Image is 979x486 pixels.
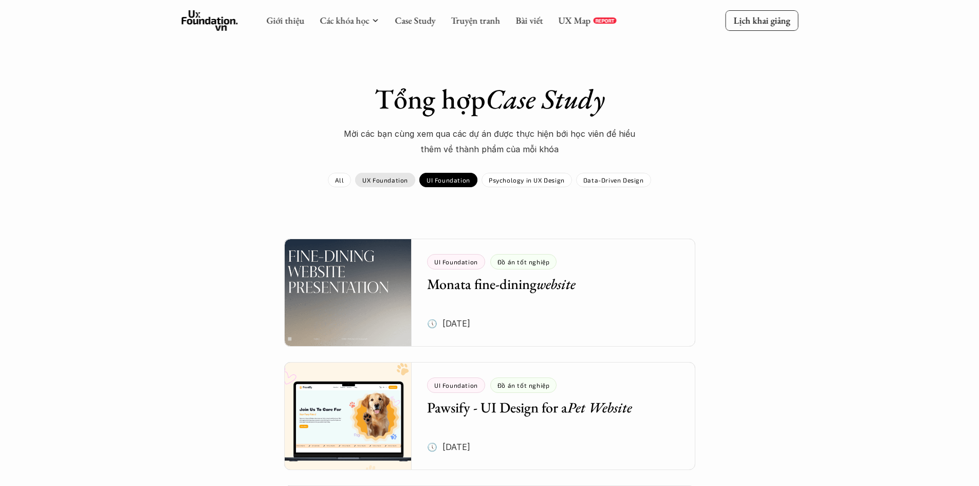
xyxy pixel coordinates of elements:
a: REPORT [593,17,616,24]
a: UI Foundation [419,173,477,187]
p: Mời các bạn cùng xem qua các dự án được thực hiện bới học viên để hiểu thêm về thành phẩm của mỗi... [336,126,644,157]
a: All [328,173,351,187]
p: Psychology in UX Design [489,176,565,184]
a: Lịch khai giảng [725,10,798,30]
p: Data-Driven Design [583,176,644,184]
a: Các khóa học [320,14,369,26]
p: Lịch khai giảng [733,14,790,26]
a: Data-Driven Design [576,173,651,187]
p: UI Foundation [427,176,470,184]
a: Bài viết [515,14,543,26]
a: Case Study [395,14,435,26]
a: UX Foundation [355,173,415,187]
h1: Tổng hợp [310,82,670,116]
p: UX Foundation [362,176,408,184]
a: UI FoundationĐồ án tốt nghiệpPawsify - UI Design for aPet Website🕔 [DATE] [284,362,695,470]
em: Case Study [486,81,605,117]
a: UI FoundationĐồ án tốt nghiệpMonata fine-diningwebsite🕔 [DATE] [284,239,695,347]
a: Giới thiệu [266,14,304,26]
a: Truyện tranh [451,14,500,26]
a: UX Map [558,14,590,26]
a: Psychology in UX Design [482,173,572,187]
p: REPORT [595,17,614,24]
p: All [335,176,344,184]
